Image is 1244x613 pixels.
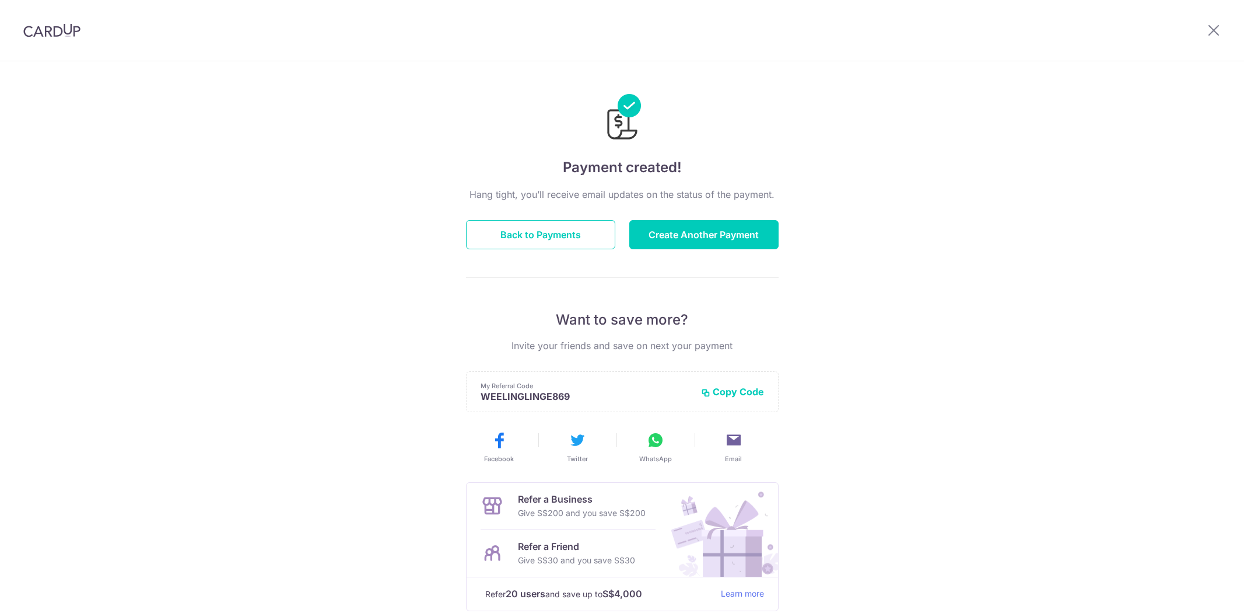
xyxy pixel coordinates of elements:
a: Learn more [721,587,764,601]
button: Email [699,431,768,464]
span: WhatsApp [639,454,672,464]
p: Refer a Friend [518,539,635,553]
button: Back to Payments [466,220,615,249]
p: Invite your friends and save on next your payment [466,339,779,353]
img: Payments [604,94,641,143]
img: Refer [660,483,778,577]
p: Want to save more? [466,311,779,329]
button: WhatsApp [621,431,690,464]
span: Twitter [567,454,588,464]
p: Give S$200 and you save S$200 [518,506,646,520]
button: Facebook [465,431,534,464]
h4: Payment created! [466,157,779,178]
p: Hang tight, you’ll receive email updates on the status of the payment. [466,187,779,201]
button: Copy Code [701,386,764,398]
p: Refer a Business [518,492,646,506]
span: Facebook [484,454,514,464]
img: CardUp [23,23,80,37]
p: Give S$30 and you save S$30 [518,553,635,567]
span: Email [725,454,742,464]
button: Twitter [543,431,612,464]
strong: 20 users [506,587,545,601]
p: Refer and save up to [485,587,712,601]
button: Create Another Payment [629,220,779,249]
p: My Referral Code [481,381,692,391]
p: WEELINGLINGE869 [481,391,692,402]
strong: S$4,000 [602,587,642,601]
